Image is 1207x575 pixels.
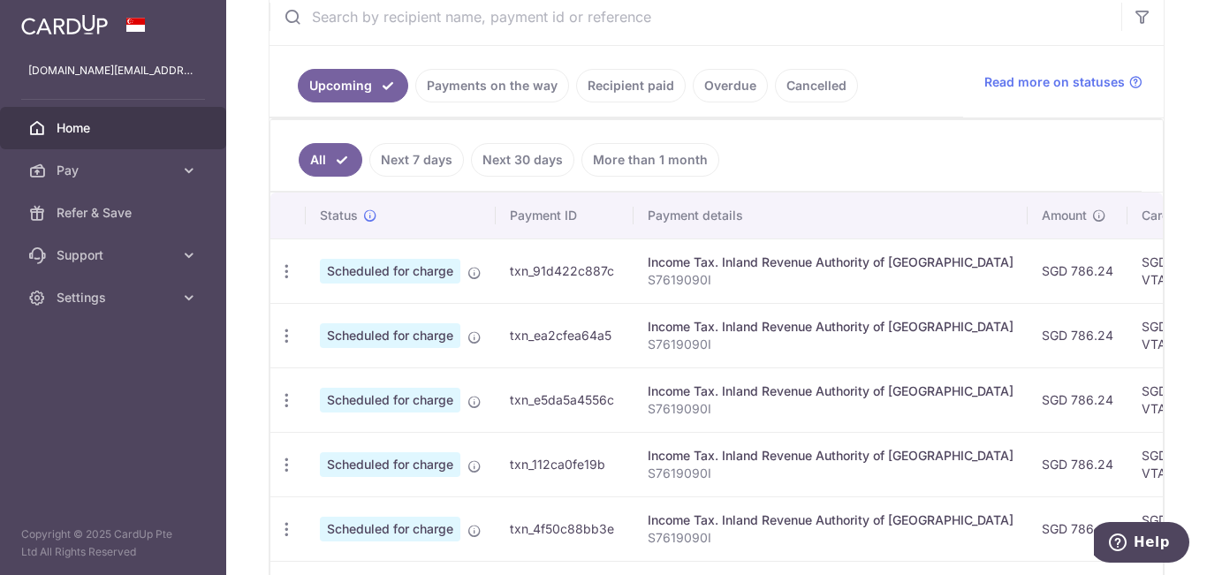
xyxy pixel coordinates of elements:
div: Income Tax. Inland Revenue Authority of [GEOGRAPHIC_DATA] [648,447,1013,465]
span: Settings [57,289,173,306]
span: Home [57,119,173,137]
td: txn_ea2cfea64a5 [496,303,634,367]
span: Support [57,246,173,264]
span: Scheduled for charge [320,452,460,477]
td: SGD 786.24 [1028,496,1127,561]
a: More than 1 month [581,143,719,177]
div: Income Tax. Inland Revenue Authority of [GEOGRAPHIC_DATA] [648,511,1013,529]
td: SGD 786.24 [1028,367,1127,432]
th: Payment details [634,193,1028,238]
span: Refer & Save [57,204,173,222]
a: Cancelled [775,69,858,102]
td: txn_4f50c88bb3e [496,496,634,561]
td: txn_91d422c887c [496,238,634,303]
a: Overdue [693,69,768,102]
a: All [299,143,362,177]
span: Pay [57,162,173,179]
div: Income Tax. Inland Revenue Authority of [GEOGRAPHIC_DATA] [648,382,1013,400]
td: txn_112ca0fe19b [496,432,634,496]
p: S7619090I [648,271,1013,289]
a: Recipient paid [576,69,686,102]
p: [DOMAIN_NAME][EMAIL_ADDRESS][DOMAIN_NAME] [28,62,198,79]
img: CardUp [21,14,108,35]
a: Next 30 days [471,143,574,177]
p: S7619090I [648,465,1013,482]
a: Upcoming [298,69,408,102]
a: Read more on statuses [984,73,1142,91]
span: Scheduled for charge [320,259,460,284]
span: Scheduled for charge [320,517,460,541]
span: Scheduled for charge [320,323,460,348]
p: S7619090I [648,400,1013,418]
span: Status [320,207,358,224]
div: Income Tax. Inland Revenue Authority of [GEOGRAPHIC_DATA] [648,253,1013,271]
a: Next 7 days [369,143,464,177]
span: Scheduled for charge [320,388,460,412]
a: Payments on the way [415,69,569,102]
div: Income Tax. Inland Revenue Authority of [GEOGRAPHIC_DATA] [648,318,1013,336]
span: Read more on statuses [984,73,1125,91]
span: Amount [1042,207,1087,224]
p: S7619090I [648,529,1013,547]
td: SGD 786.24 [1028,432,1127,496]
td: txn_e5da5a4556c [496,367,634,432]
iframe: Opens a widget where you can find more information [1094,522,1189,566]
td: SGD 786.24 [1028,238,1127,303]
td: SGD 786.24 [1028,303,1127,367]
p: S7619090I [648,336,1013,353]
th: Payment ID [496,193,634,238]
